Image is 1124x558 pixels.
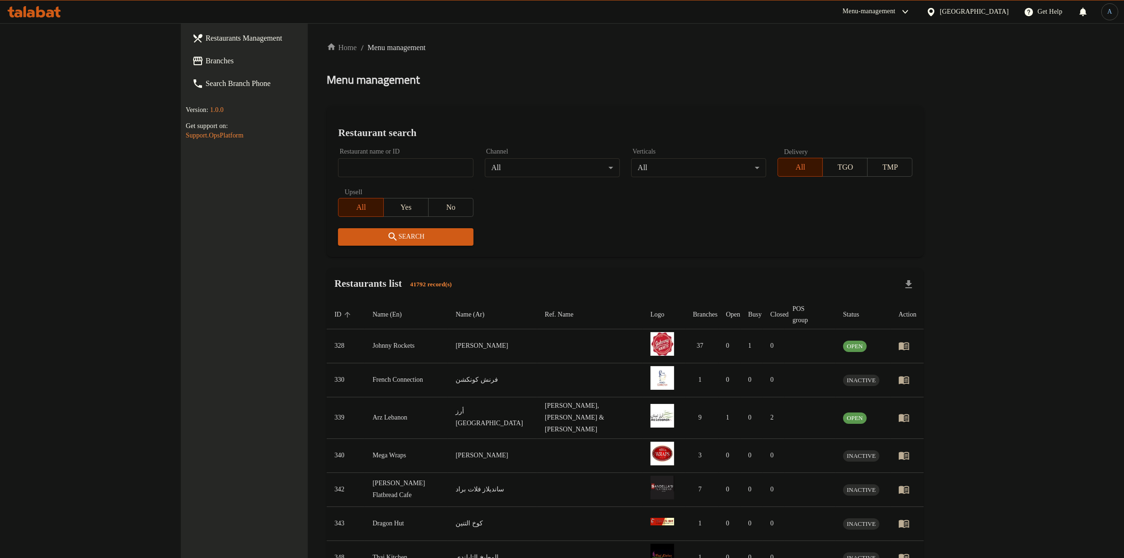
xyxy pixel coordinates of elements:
td: 1 [741,329,763,363]
span: INACTIVE [843,484,879,495]
th: Busy [741,300,763,329]
span: Branches [205,55,361,67]
td: [PERSON_NAME],[PERSON_NAME] & [PERSON_NAME] [537,397,643,438]
button: TGO [822,158,868,177]
td: 0 [718,363,741,397]
td: 0 [763,329,785,363]
img: Arz Lebanon [651,404,674,428]
button: All [778,158,823,177]
div: OPEN [843,341,867,352]
div: Menu [898,518,916,529]
td: [PERSON_NAME] [448,438,537,472]
div: OPEN [843,412,867,424]
div: Menu [898,374,916,386]
span: TGO [827,161,864,174]
span: All [342,201,380,215]
td: Arz Lebanon [365,397,448,438]
span: A [1107,7,1112,17]
td: كوخ التنين [448,506,537,541]
span: Menu management [368,42,426,53]
div: All [485,158,620,177]
td: 0 [718,472,741,506]
nav: breadcrumb [327,42,924,53]
div: Export file [897,273,920,296]
img: French Connection [651,366,674,390]
td: 1 [685,506,718,541]
div: Menu [898,412,916,423]
td: 0 [718,438,741,472]
span: Name (En) [372,309,414,320]
th: Action [891,300,924,329]
td: [PERSON_NAME] [448,329,537,363]
h2: Menu management [327,72,420,87]
span: 1.0.0 [210,106,224,113]
div: Menu [898,484,916,495]
h2: Restaurant search [338,126,913,140]
button: Search [338,228,473,246]
span: INACTIVE [843,375,879,386]
td: 9 [685,397,718,438]
h2: Restaurants list [334,276,457,292]
button: No [428,198,473,217]
div: INACTIVE [843,375,879,386]
span: OPEN [843,341,867,352]
th: Logo [643,300,685,329]
span: Yes [388,201,425,215]
td: أرز [GEOGRAPHIC_DATA] [448,397,537,438]
td: 1 [718,397,741,438]
span: INACTIVE [843,518,879,529]
button: Yes [383,198,429,217]
span: INACTIVE [843,450,879,461]
td: 0 [718,506,741,541]
td: 3 [685,438,718,472]
span: Ref. Name [545,309,586,320]
td: 0 [763,363,785,397]
span: ID [334,309,354,320]
td: 37 [685,329,718,363]
th: Open [718,300,741,329]
label: Delivery [784,148,808,155]
td: 0 [741,363,763,397]
td: 0 [763,438,785,472]
span: TMP [871,161,909,174]
img: Johnny Rockets [651,332,674,356]
div: Menu [898,340,916,352]
span: Version: [186,106,208,113]
div: [GEOGRAPHIC_DATA] [940,7,1009,17]
td: 0 [741,438,763,472]
td: Mega Wraps [365,438,448,472]
span: All [782,161,819,174]
span: Status [843,309,871,320]
img: Mega Wraps [651,442,674,465]
td: 0 [741,397,763,438]
input: Search for restaurant name or ID.. [338,158,473,177]
a: Restaurants Management [185,27,369,50]
span: Search [346,231,465,243]
span: 41792 record(s) [405,280,457,289]
td: French Connection [365,363,448,397]
td: 0 [718,329,741,363]
td: سانديلاز فلات براد [448,472,537,506]
td: 0 [763,506,785,541]
a: Branches [185,50,369,72]
td: 0 [741,472,763,506]
td: Dragon Hut [365,506,448,541]
span: Restaurants Management [205,33,361,44]
span: Search Branch Phone [205,78,361,89]
td: Johnny Rockets [365,329,448,363]
span: OPEN [843,412,867,423]
td: [PERSON_NAME] Flatbread Cafe [365,472,448,506]
td: فرنش كونكشن [448,363,537,397]
a: Support.OpsPlatform [186,132,243,139]
span: POS group [793,303,824,326]
div: Menu [898,450,916,461]
td: 7 [685,472,718,506]
td: 1 [685,363,718,397]
th: Branches [685,300,718,329]
th: Closed [763,300,785,329]
span: Get support on: [186,122,228,129]
div: Menu-management [843,6,896,17]
button: All [338,198,383,217]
